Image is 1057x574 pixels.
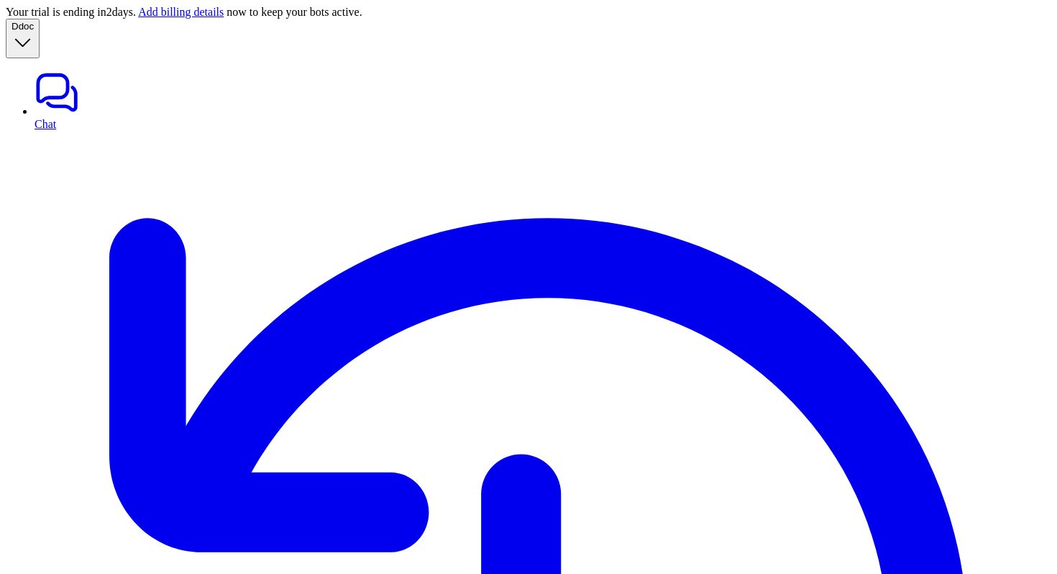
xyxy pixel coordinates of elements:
a: Chat [35,70,1051,130]
span: doc [19,21,35,32]
a: Add billing details [138,6,224,18]
button: Ddoc [6,19,40,58]
div: Your trial is ending in 2 days. now to keep your bots active. [6,6,1051,19]
span: D [12,21,19,32]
